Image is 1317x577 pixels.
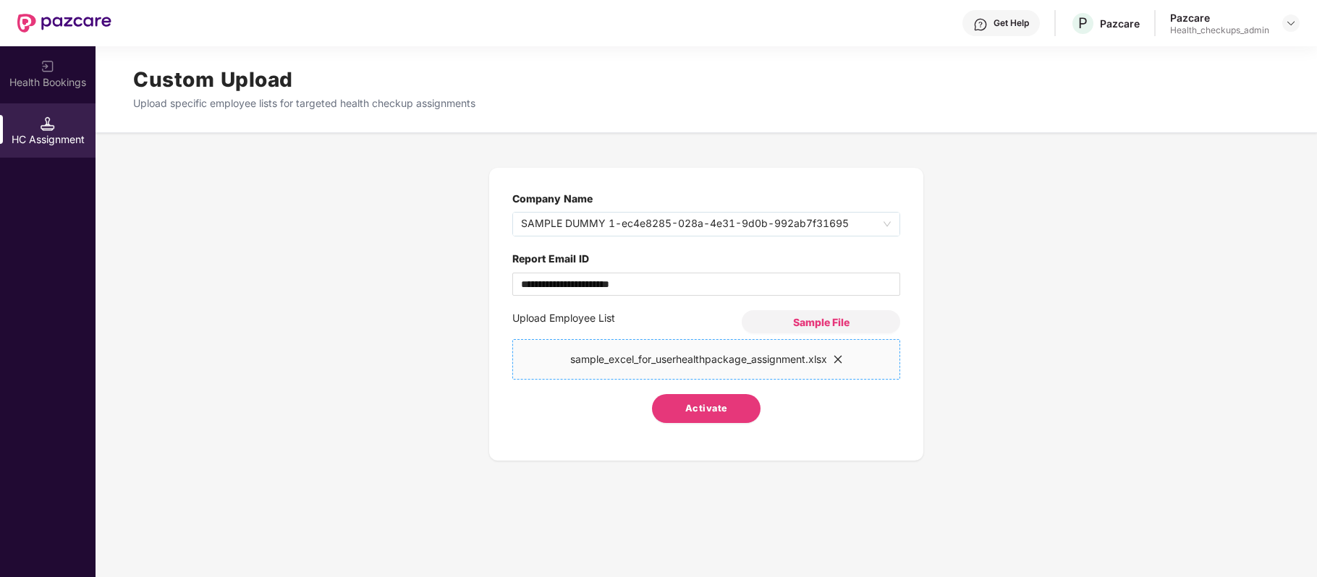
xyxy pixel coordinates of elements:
img: svg+xml;base64,PHN2ZyBpZD0iRHJvcGRvd24tMzJ4MzIiIHhtbG5zPSJodHRwOi8vd3d3LnczLm9yZy8yMDAwL3N2ZyIgd2... [1285,17,1297,29]
img: New Pazcare Logo [17,14,111,33]
div: Health_checkups_admin [1170,25,1269,36]
p: Upload specific employee lists for targeted health checkup assignments [133,95,1279,111]
span: SAMPLE DUMMY 1 - ec4e8285-028a-4e31-9d0b-992ab7f31695 [521,213,892,236]
img: svg+xml;base64,PHN2ZyBpZD0iSGVscC0zMngzMiIgeG1sbnM9Imh0dHA6Ly93d3cudzMub3JnLzIwMDAvc3ZnIiB3aWR0aD... [973,17,988,32]
label: Company Name [512,192,593,205]
div: Pazcare [1170,11,1269,25]
span: sample_excel_for_userhealthpackage_assignment.xlsxclose [513,340,899,379]
label: Report Email ID [512,251,900,267]
button: Sample File [742,310,900,333]
span: Sample File [793,315,850,329]
img: svg+xml;base64,PHN2ZyB3aWR0aD0iMTQuNSIgaGVpZ2h0PSIxNC41IiB2aWV3Qm94PSIwIDAgMTYgMTYiIGZpbGw9Im5vbm... [41,116,55,131]
span: P [1078,14,1088,32]
span: sample_excel_for_userhealthpackage_assignment.xlsx [570,353,843,365]
span: close [833,354,843,364]
div: Get Help [994,17,1029,29]
img: svg+xml;base64,PHN2ZyB3aWR0aD0iMjAiIGhlaWdodD0iMjAiIHZpZXdCb3g9IjAgMCAyMCAyMCIgZmlsbD0ibm9uZSIgeG... [41,59,55,74]
div: Pazcare [1100,17,1140,30]
h1: Custom Upload [133,64,1279,95]
span: Activate [685,401,728,416]
label: Upload Employee List [512,310,742,333]
button: Activate [652,394,761,423]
